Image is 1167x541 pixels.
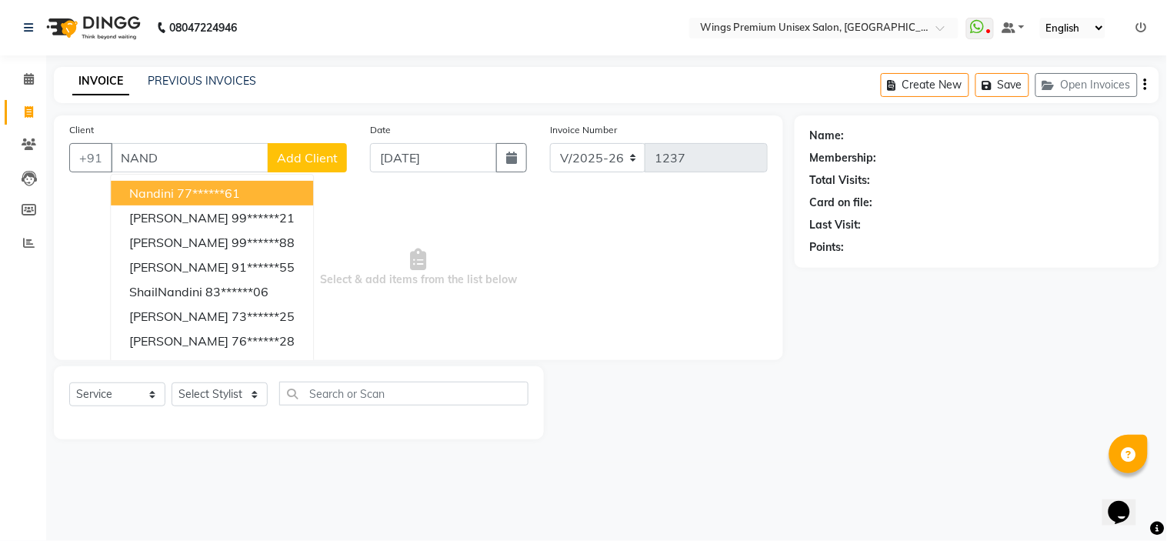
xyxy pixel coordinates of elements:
[39,6,145,49] img: logo
[111,143,268,172] input: Search by Name/Mobile/Email/Code
[975,73,1029,97] button: Save
[810,150,877,166] div: Membership:
[279,382,528,406] input: Search or Scan
[810,172,871,189] div: Total Visits:
[72,68,129,95] a: INVOICE
[129,210,228,225] span: [PERSON_NAME]
[370,123,391,137] label: Date
[129,259,228,275] span: [PERSON_NAME]
[69,123,94,137] label: Client
[1035,73,1138,97] button: Open Invoices
[1102,479,1152,526] iframe: chat widget
[129,333,228,349] span: [PERSON_NAME]
[550,123,617,137] label: Invoice Number
[169,6,237,49] b: 08047224946
[268,143,347,172] button: Add Client
[810,128,845,144] div: Name:
[129,284,202,299] span: ShailNandini
[810,195,873,211] div: Card on file:
[69,191,768,345] span: Select & add items from the list below
[881,73,969,97] button: Create New
[69,143,112,172] button: +91
[129,358,228,373] span: [PERSON_NAME]
[277,150,338,165] span: Add Client
[810,217,862,233] div: Last Visit:
[129,185,174,201] span: nandini
[129,235,228,250] span: [PERSON_NAME]
[810,239,845,255] div: Points:
[148,74,256,88] a: PREVIOUS INVOICES
[129,309,228,324] span: [PERSON_NAME]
